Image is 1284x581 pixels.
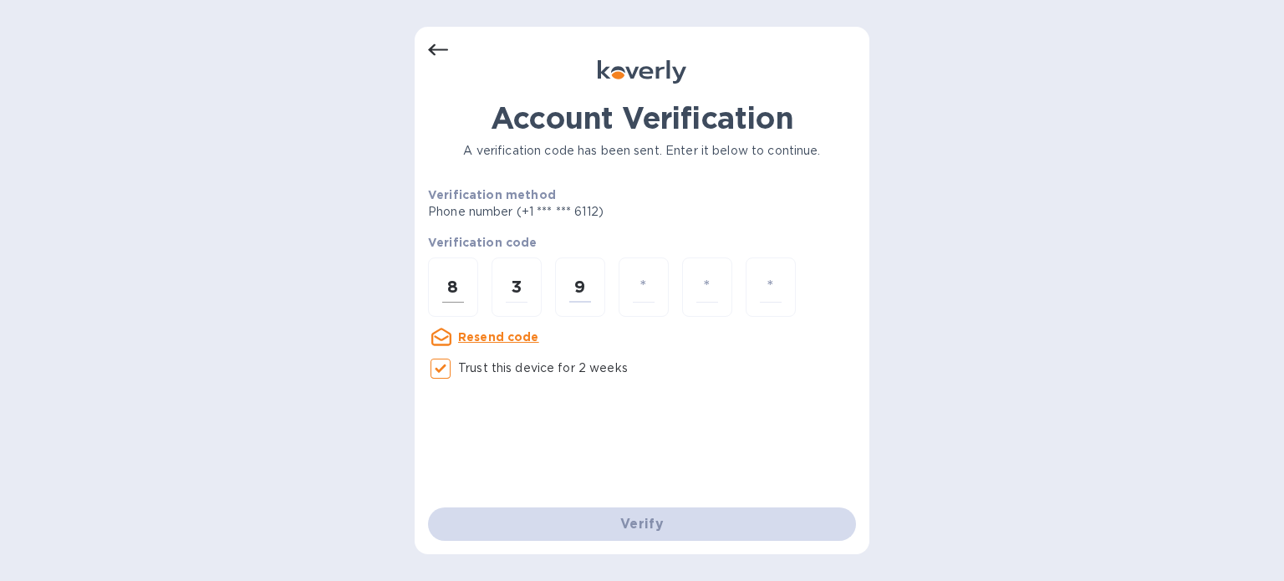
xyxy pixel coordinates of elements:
[458,359,628,377] p: Trust this device for 2 weeks
[428,142,856,160] p: A verification code has been sent. Enter it below to continue.
[428,234,856,251] p: Verification code
[458,330,539,344] u: Resend code
[428,100,856,135] h1: Account Verification
[428,203,731,221] p: Phone number (+1 *** *** 6112)
[428,188,556,201] b: Verification method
